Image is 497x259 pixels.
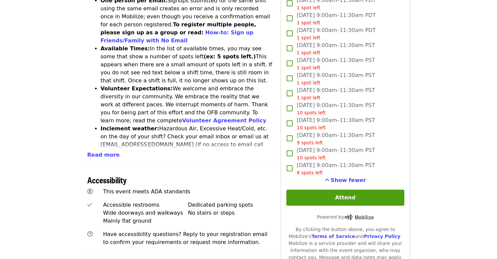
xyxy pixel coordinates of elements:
a: How-to: Sign up Friends/Family with No Email [101,29,254,44]
span: [DATE] 9:00am–11:30am PST [297,101,375,116]
span: Have accessibility questions? Reply to your registration email to confirm your requirements or re... [103,231,267,245]
span: 10 spots left [297,155,326,160]
span: This event meets ADA standards [103,188,190,195]
span: 1 spot left [297,35,320,40]
strong: Volunteer Expectations: [101,85,173,92]
strong: Inclement weather: [101,125,159,132]
img: Powered by Mobilize [344,214,374,220]
span: Show fewer [331,177,366,183]
button: Attend [286,190,404,206]
span: Powered by [317,214,374,220]
span: [DATE] 9:00am–11:30am PST [297,116,375,131]
li: Hazardous Air, Excessive Heat/Cold, etc. on the day of your shift? Check your email inbox or emai... [101,125,273,165]
span: [DATE] 9:00am–11:30am PST [297,161,375,176]
span: [DATE] 9:00am–11:30am PST [297,86,375,101]
strong: Available Times: [101,45,150,52]
button: See more timeslots [325,176,366,184]
a: Privacy Policy [364,234,400,239]
i: question-circle icon [87,231,93,237]
span: 1 spot left [297,50,320,55]
span: 1 spot left [297,65,320,70]
span: [DATE] 9:00am–11:30am PDT [297,11,376,26]
strong: To register multiple people, please sign up as a group or read: [101,21,256,36]
span: 1 spot left [297,20,320,25]
a: Terms of Service [311,234,355,239]
span: 9 spots left [297,140,323,145]
a: Volunteer Agreement Policy [182,117,266,124]
span: Read more [87,152,120,158]
li: In the list of available times, you may see some that show a number of spots left This appears wh... [101,45,273,85]
div: No stairs or steps [188,209,273,217]
div: Dedicated parking spots [188,201,273,209]
span: 8 spots left [297,170,323,175]
span: [DATE] 9:00am–11:30am PDT [297,26,376,41]
li: We welcome and embrace the diversity in our community. We embrace the reality that we work at dif... [101,85,273,125]
span: 1 spot left [297,5,320,10]
span: [DATE] 9:00am–11:30am PST [297,146,375,161]
i: universal-access icon [87,188,93,195]
span: Accessibility [87,174,127,186]
i: check icon [87,202,92,208]
span: 10 spots left [297,110,326,115]
strong: (ex: 5 spots left.) [204,53,256,60]
span: 1 spot left [297,95,320,100]
button: Read more [87,151,120,159]
div: Mainly flat ground [103,217,188,225]
span: [DATE] 9:00am–11:30am PST [297,131,375,146]
span: [DATE] 9:00am–11:30am PST [297,41,375,56]
div: Accessible restrooms [103,201,188,209]
span: [DATE] 9:00am–11:30am PST [297,71,375,86]
span: 10 spots left [297,125,326,130]
div: Wide doorways and walkways [103,209,188,217]
span: 1 spot left [297,80,320,85]
span: [DATE] 9:00am–11:30am PST [297,56,375,71]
